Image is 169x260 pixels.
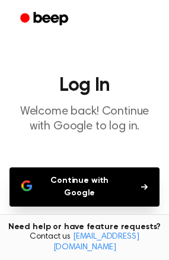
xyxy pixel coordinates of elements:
[7,232,162,253] span: Contact us
[9,167,160,207] button: Continue with Google
[12,8,79,31] a: Beep
[9,76,160,95] h1: Log In
[53,233,139,252] a: [EMAIL_ADDRESS][DOMAIN_NAME]
[9,104,160,134] p: Welcome back! Continue with Google to log in.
